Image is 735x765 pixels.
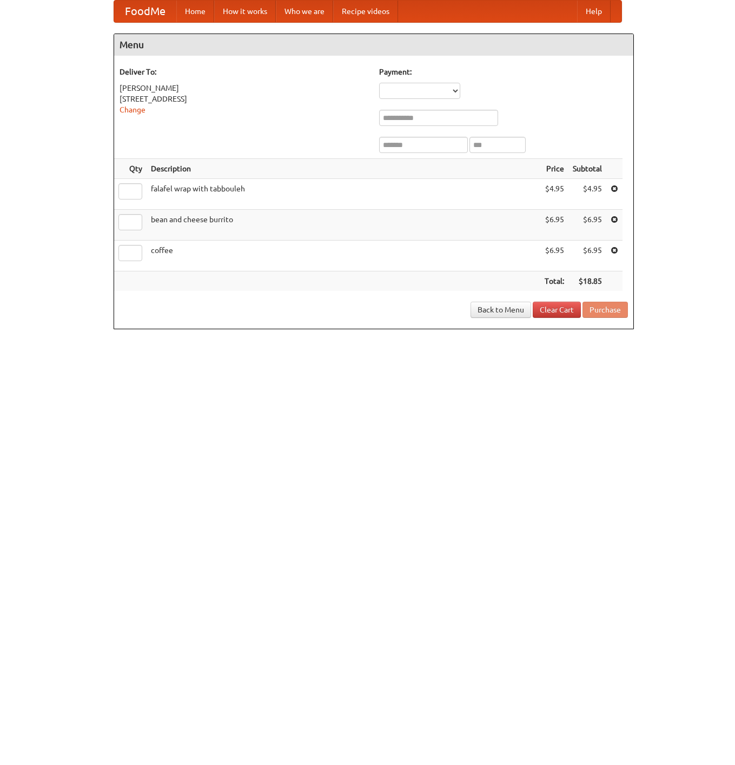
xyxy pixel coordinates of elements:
[568,241,606,271] td: $6.95
[568,210,606,241] td: $6.95
[147,179,540,210] td: falafel wrap with tabbouleh
[276,1,333,22] a: Who we are
[120,83,368,94] div: [PERSON_NAME]
[114,1,176,22] a: FoodMe
[540,210,568,241] td: $6.95
[533,302,581,318] a: Clear Cart
[540,159,568,179] th: Price
[568,271,606,291] th: $18.85
[114,34,633,56] h4: Menu
[147,210,540,241] td: bean and cheese burrito
[333,1,398,22] a: Recipe videos
[568,179,606,210] td: $4.95
[568,159,606,179] th: Subtotal
[379,66,628,77] h5: Payment:
[147,159,540,179] th: Description
[540,271,568,291] th: Total:
[120,94,368,104] div: [STREET_ADDRESS]
[214,1,276,22] a: How it works
[147,241,540,271] td: coffee
[540,179,568,210] td: $4.95
[582,302,628,318] button: Purchase
[540,241,568,271] td: $6.95
[471,302,531,318] a: Back to Menu
[176,1,214,22] a: Home
[120,66,368,77] h5: Deliver To:
[120,105,145,114] a: Change
[577,1,611,22] a: Help
[114,159,147,179] th: Qty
